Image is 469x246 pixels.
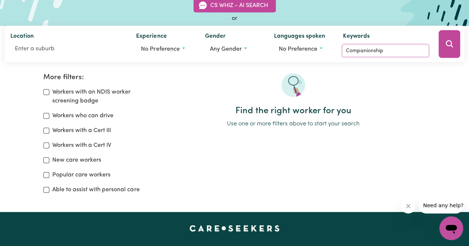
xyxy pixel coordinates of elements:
label: Experience [136,32,166,42]
iframe: Message from company [419,197,463,213]
button: Worker language preferences [274,42,331,56]
label: Workers with a Cert IV [52,141,111,150]
label: New care workers [52,156,101,165]
label: Able to assist with personal care [52,185,139,194]
button: Worker gender preference [205,42,262,56]
label: Keywords [343,32,369,42]
label: Workers with a Cert III [52,126,111,135]
span: No preference [141,46,179,52]
span: Any gender [210,46,242,52]
span: Need any help? [4,5,45,11]
label: Languages spoken [274,32,325,42]
h2: More filters: [43,73,152,82]
label: Popular care workers [52,171,110,179]
h2: Find the right worker for you [161,106,426,117]
iframe: Button to launch messaging window [439,216,463,240]
label: Location [10,32,34,42]
button: Search [439,30,460,58]
input: Enter keywords, e.g. full name, interests [343,45,428,57]
label: Workers with an NDIS worker screening badge [52,88,152,105]
iframe: Close message [401,199,416,213]
input: Enter a suburb [10,42,124,55]
div: or [4,14,465,23]
label: Workers who can drive [52,111,113,120]
button: Worker experience options [136,42,193,56]
a: Careseekers home page [189,225,280,231]
label: Gender [205,32,226,42]
p: Use one or more filters above to start your search [161,119,426,128]
span: No preference [279,46,317,52]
